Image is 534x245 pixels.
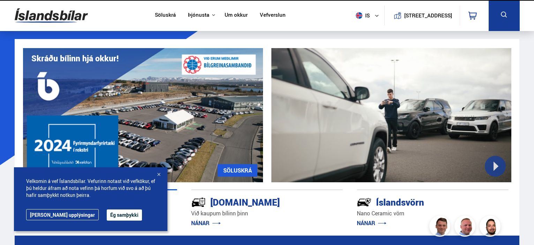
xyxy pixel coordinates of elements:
a: SÖLUSKRÁ [218,164,257,177]
img: siFngHWaQ9KaOqBr.png [456,217,476,238]
img: tr5P-W3DuiFaO7aO.svg [191,195,206,209]
img: FbJEzSuNWCJXmdc-.webp [430,217,451,238]
div: Íslandsvörn [357,196,484,208]
a: NÁNAR [357,219,386,227]
button: is [353,5,384,26]
button: Ég samþykki [107,209,142,221]
a: [STREET_ADDRESS] [388,6,456,25]
button: [STREET_ADDRESS] [407,13,450,18]
a: Söluskrá [155,12,176,19]
div: [DOMAIN_NAME] [191,196,318,208]
a: NÁNAR [191,219,221,227]
a: [PERSON_NAME] upplýsingar [26,209,99,220]
img: -Svtn6bYgwAsiwNX.svg [357,195,371,209]
span: Velkomin á vef Íslandsbílar. Vefurinn notast við vefkökur, ef þú heldur áfram að nota vefinn þá h... [26,178,155,199]
p: Nano Ceramic vörn [357,209,509,217]
a: Vefverslun [260,12,286,19]
button: Þjónusta [188,12,209,18]
img: svg+xml;base64,PHN2ZyB4bWxucz0iaHR0cDovL3d3dy53My5vcmcvMjAwMC9zdmciIHdpZHRoPSI1MTIiIGhlaWdodD0iNT... [356,12,362,19]
h1: Skráðu bílinn hjá okkur! [31,54,119,63]
img: eKx6w-_Home_640_.png [23,48,263,182]
a: Um okkur [225,12,248,19]
img: G0Ugv5HjCgRt.svg [15,4,88,27]
p: Við kaupum bílinn þinn [191,209,343,217]
span: is [353,12,370,19]
img: nhp88E3Fdnt1Opn2.png [481,217,502,238]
